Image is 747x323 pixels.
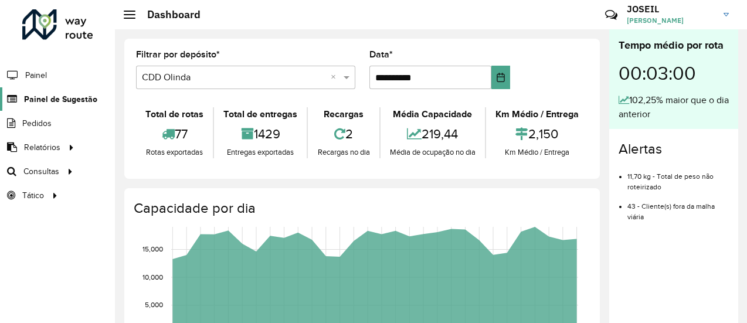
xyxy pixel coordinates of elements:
div: Km Médio / Entrega [489,107,585,121]
text: 15,000 [142,246,163,253]
div: Recargas [311,107,376,121]
div: Rotas exportadas [139,147,210,158]
div: 00:03:00 [619,53,729,93]
span: Painel [25,69,47,81]
span: Relatórios [24,141,60,154]
div: Total de rotas [139,107,210,121]
div: 77 [139,121,210,147]
li: 43 - Cliente(s) fora da malha viária [627,192,729,222]
span: Painel de Sugestão [24,93,97,106]
li: 11,70 kg - Total de peso não roteirizado [627,162,729,192]
div: 2 [311,121,376,147]
a: Contato Rápido [599,2,624,28]
div: Tempo médio por rota [619,38,729,53]
text: 5,000 [145,301,163,309]
label: Data [369,47,393,62]
div: Recargas no dia [311,147,376,158]
span: Pedidos [22,117,52,130]
h4: Capacidade por dia [134,200,588,217]
div: 2,150 [489,121,585,147]
span: Clear all [331,70,341,84]
span: Consultas [23,165,59,178]
h2: Dashboard [135,8,201,21]
div: 219,44 [383,121,482,147]
div: Total de entregas [217,107,304,121]
h3: JOSEIL [627,4,715,15]
div: Km Médio / Entrega [489,147,585,158]
div: Entregas exportadas [217,147,304,158]
text: 10,000 [142,273,163,281]
div: Média de ocupação no dia [383,147,482,158]
div: 1429 [217,121,304,147]
div: Média Capacidade [383,107,482,121]
label: Filtrar por depósito [136,47,220,62]
h4: Alertas [619,141,729,158]
div: 102,25% maior que o dia anterior [619,93,729,121]
span: [PERSON_NAME] [627,15,715,26]
span: Tático [22,189,44,202]
button: Choose Date [491,66,510,89]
